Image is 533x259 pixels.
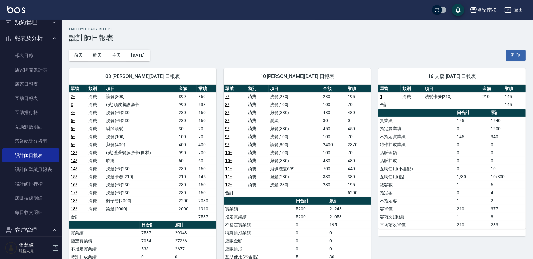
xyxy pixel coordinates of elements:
td: 2400 [321,141,346,149]
td: 160 [197,109,216,117]
td: 消費 [87,109,104,117]
table: a dense table [378,109,526,229]
td: 剪髮(380) [269,109,322,117]
td: 1 [455,213,489,221]
td: 2080 [197,197,216,205]
td: 剪髮(280) [269,173,322,181]
td: 消費 [87,197,104,205]
td: 消費 [246,117,269,125]
td: 145 [503,101,526,109]
td: 160 [197,117,216,125]
th: 項目 [269,85,322,93]
td: 210 [177,173,197,181]
td: 不指定實業績 [378,133,455,141]
td: 護髮[800] [269,141,322,149]
td: 27266 [173,237,217,245]
td: 533 [140,245,173,253]
td: 195 [346,92,371,101]
th: 累計 [173,221,217,229]
th: 單號 [378,85,401,93]
td: 洗髮(卡)230 [105,181,177,189]
th: 金額 [481,85,503,93]
td: 不指定實業績 [224,221,294,229]
td: 消費 [87,92,104,101]
td: 0 [489,149,526,157]
button: 登出 [502,4,526,16]
td: 消費 [87,189,104,197]
td: 7587 [140,229,173,237]
td: 70 [346,101,371,109]
th: 累計 [328,197,371,205]
td: 剪髮(380) [269,125,322,133]
td: 1 [455,197,489,205]
td: 990 [177,149,197,157]
td: 10 [489,165,526,173]
td: 5200 [294,213,328,221]
td: 480 [346,157,371,165]
td: 消費 [87,101,104,109]
a: 設計師日報表 [2,148,59,162]
td: 160 [197,165,216,173]
td: 145 [503,92,526,101]
td: 互助使用(不含點) [378,165,455,173]
td: 店販金額 [378,149,455,157]
td: 吹捲 [105,157,177,165]
a: 1 [380,94,382,99]
td: 客單價 [378,205,455,213]
td: 消費 [87,157,104,165]
td: 不指定客 [378,197,455,205]
td: 消費 [87,205,104,213]
td: 29943 [173,229,217,237]
a: 店家日報表 [2,77,59,91]
td: 1910 [197,205,216,213]
button: 名留南松 [467,4,499,16]
td: 消費 [87,165,104,173]
td: 480 [346,109,371,117]
td: 160 [197,181,216,189]
td: 2 [489,197,526,205]
td: 洗髮[100] [269,133,322,141]
th: 類別 [87,85,104,93]
td: 230 [177,117,197,125]
h3: 設計師日報表 [69,34,526,42]
td: 480 [321,157,346,165]
td: 0 [455,141,489,149]
td: 0 [328,229,371,237]
td: (芙)頭皮養護套卡 [105,101,177,109]
button: save [452,4,464,16]
th: 累計 [489,109,526,117]
td: 145 [197,173,216,181]
td: 21248 [328,205,371,213]
td: 0 [294,229,328,237]
td: 210 [455,205,489,213]
img: Logo [7,6,25,13]
td: 消費 [246,165,269,173]
td: 指定實業績 [69,237,140,245]
td: 230 [177,109,197,117]
td: 195 [346,181,371,189]
td: 0 [455,125,489,133]
th: 金額 [177,85,197,93]
th: 業績 [346,85,371,93]
button: 客戶管理 [2,222,59,238]
td: 5200 [346,189,371,197]
button: 報表及分析 [2,30,59,46]
td: 0 [328,237,371,245]
td: 消費 [87,181,104,189]
td: 899 [177,92,197,101]
th: 單號 [69,85,87,93]
td: 210 [455,221,489,229]
td: 700 [321,165,346,173]
td: 450 [321,125,346,133]
td: 230 [177,181,197,189]
td: 160 [197,189,216,197]
td: 消費 [246,125,269,133]
td: 消費 [401,92,423,101]
td: 100 [177,133,197,141]
a: 店家區間累計表 [2,63,59,77]
td: 145 [455,133,489,141]
td: 700 [197,149,216,157]
td: 消費 [87,125,104,133]
td: 0 [455,157,489,165]
td: 6 [489,181,526,189]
